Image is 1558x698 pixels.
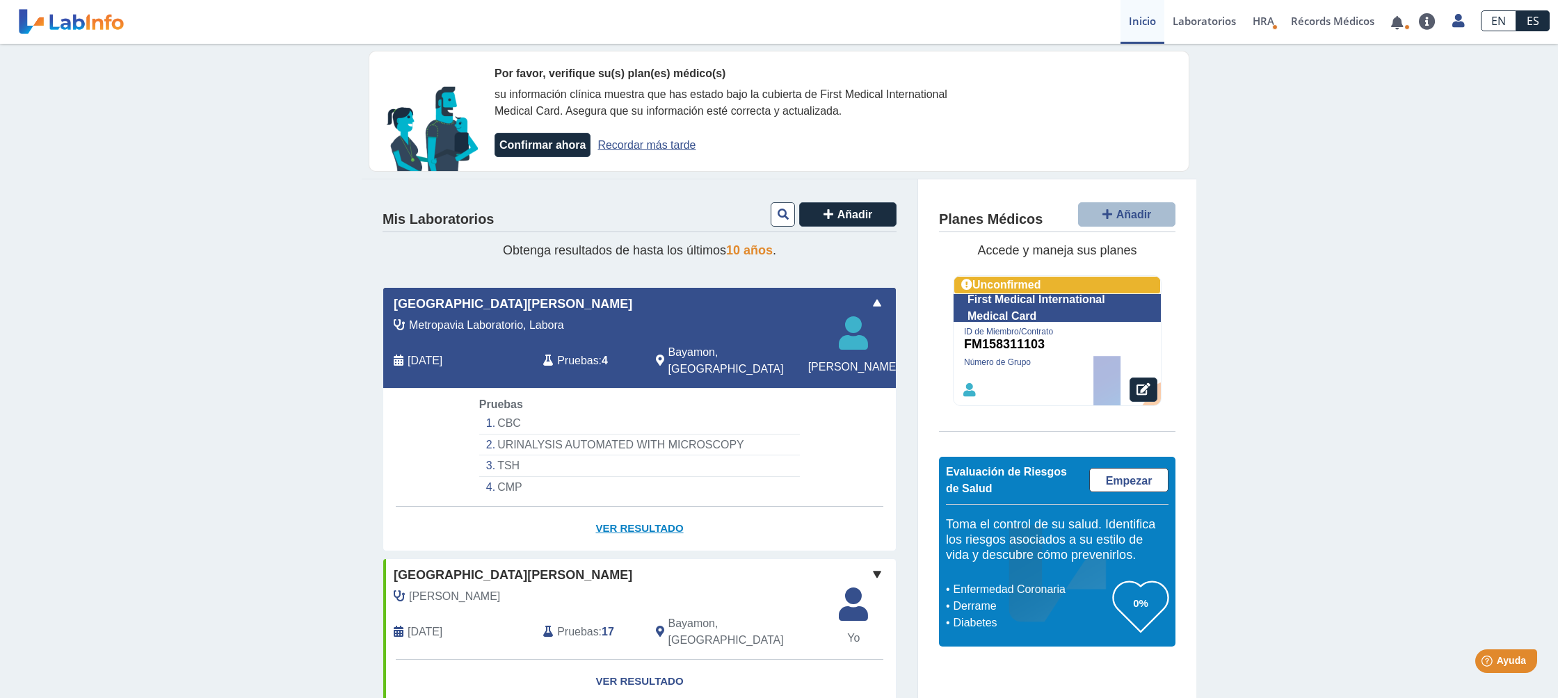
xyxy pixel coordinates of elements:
[1113,594,1168,612] h3: 0%
[949,615,1113,631] li: Diabetes
[408,352,442,369] span: 2025-09-29
[830,630,876,647] span: Yo
[479,398,523,410] span: Pruebas
[597,139,696,151] a: Recordar más tarde
[726,243,773,257] span: 10 años
[394,295,632,314] span: [GEOGRAPHIC_DATA][PERSON_NAME]
[394,566,632,585] span: [GEOGRAPHIC_DATA][PERSON_NAME]
[602,626,614,638] b: 17
[1089,468,1168,492] a: Empezar
[479,413,800,435] li: CBC
[1516,10,1550,31] a: ES
[837,209,873,220] span: Añadir
[495,88,947,117] span: su información clínica muestra que has estado bajo la cubierta de First Medical International Med...
[946,466,1067,494] span: Evaluación de Riesgos de Salud
[479,477,800,498] li: CMP
[946,517,1168,562] h5: Toma el control de su salud. Identifica los riesgos asociados a su estilo de vida y descubre cómo...
[533,615,645,649] div: :
[949,598,1113,615] li: Derrame
[602,355,608,366] b: 4
[383,507,896,551] a: Ver Resultado
[409,317,564,334] span: Metropavia Laboratorio, Labora
[1481,10,1516,31] a: EN
[668,344,822,378] span: Bayamon, PR
[479,435,800,456] li: URINALYSIS AUTOMATED WITH MICROSCOPY
[939,211,1043,228] h4: Planes Médicos
[495,65,988,82] div: Por favor, verifique su(s) plan(es) médico(s)
[503,243,776,257] span: Obtenga resultados de hasta los últimos .
[668,615,822,649] span: Bayamon, PR
[1253,14,1274,28] span: HRA
[533,344,645,378] div: :
[949,581,1113,598] li: Enfermedad Coronaria
[408,624,442,640] span: 2024-04-19
[1116,209,1152,220] span: Añadir
[557,352,598,369] span: Pruebas
[977,243,1137,257] span: Accede y maneja sus planes
[799,202,897,227] button: Añadir
[557,624,598,640] span: Pruebas
[1078,202,1175,227] button: Añadir
[383,211,494,228] h4: Mis Laboratorios
[495,133,591,157] button: Confirmar ahora
[1434,644,1543,683] iframe: Help widget launcher
[409,588,500,605] span: Gascot, Javier
[1106,475,1153,487] span: Empezar
[479,455,800,477] li: TSH
[808,359,899,375] span: [PERSON_NAME]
